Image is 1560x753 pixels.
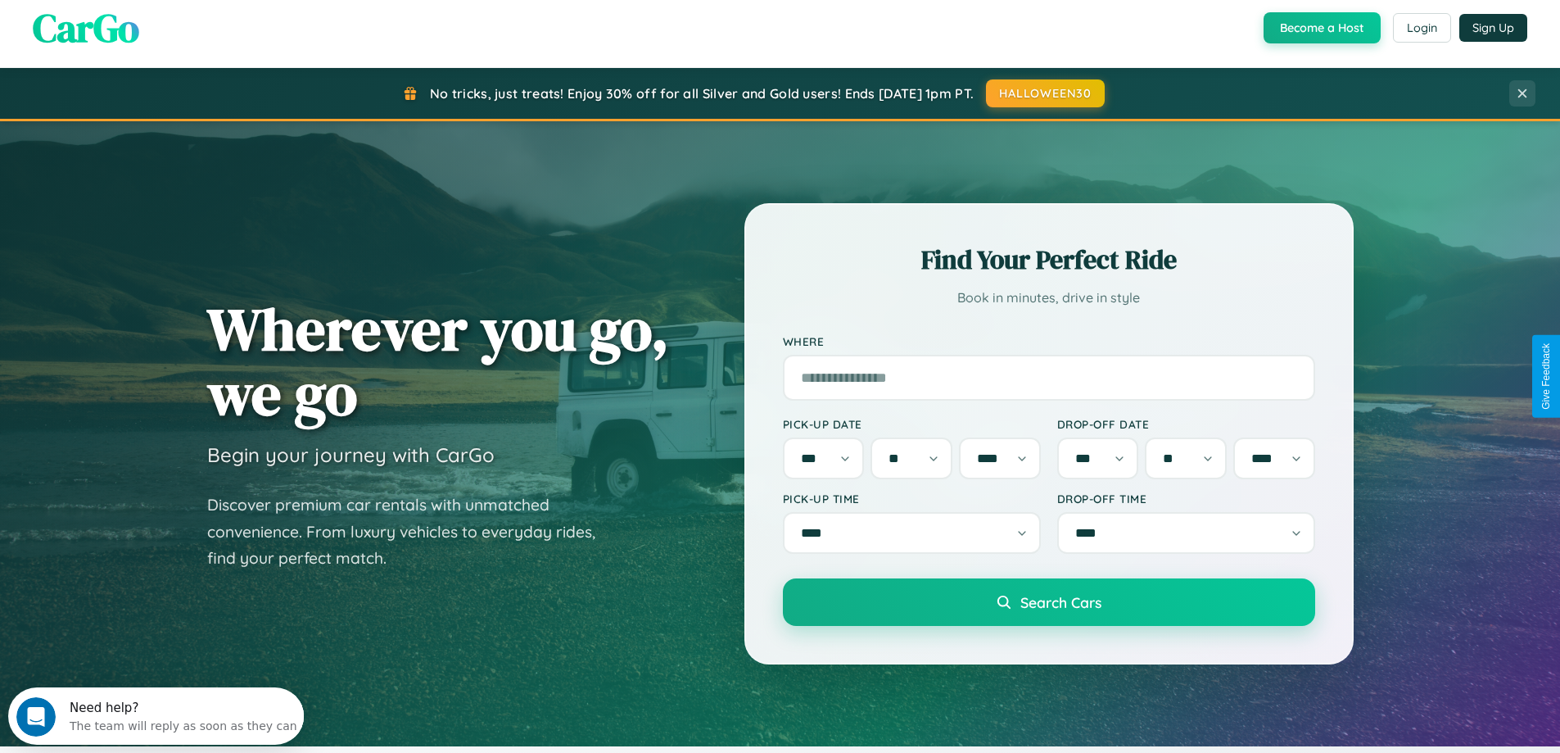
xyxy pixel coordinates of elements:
[1264,12,1381,43] button: Become a Host
[7,7,305,52] div: Open Intercom Messenger
[783,417,1041,431] label: Pick-up Date
[61,27,289,44] div: The team will reply as soon as they can
[16,697,56,737] iframe: Intercom live chat
[207,442,495,467] h3: Begin your journey with CarGo
[783,286,1315,310] p: Book in minutes, drive in style
[1393,13,1451,43] button: Login
[1057,492,1315,506] label: Drop-off Time
[207,297,669,426] h1: Wherever you go, we go
[1459,14,1527,42] button: Sign Up
[61,14,289,27] div: Need help?
[207,492,617,572] p: Discover premium car rentals with unmatched convenience. From luxury vehicles to everyday rides, ...
[33,1,139,55] span: CarGo
[783,492,1041,506] label: Pick-up Time
[1540,343,1552,410] div: Give Feedback
[783,578,1315,626] button: Search Cars
[986,79,1105,107] button: HALLOWEEN30
[1020,593,1101,611] span: Search Cars
[1057,417,1315,431] label: Drop-off Date
[783,334,1315,348] label: Where
[8,687,304,745] iframe: Intercom live chat discovery launcher
[430,85,974,102] span: No tricks, just treats! Enjoy 30% off for all Silver and Gold users! Ends [DATE] 1pm PT.
[783,242,1315,278] h2: Find Your Perfect Ride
